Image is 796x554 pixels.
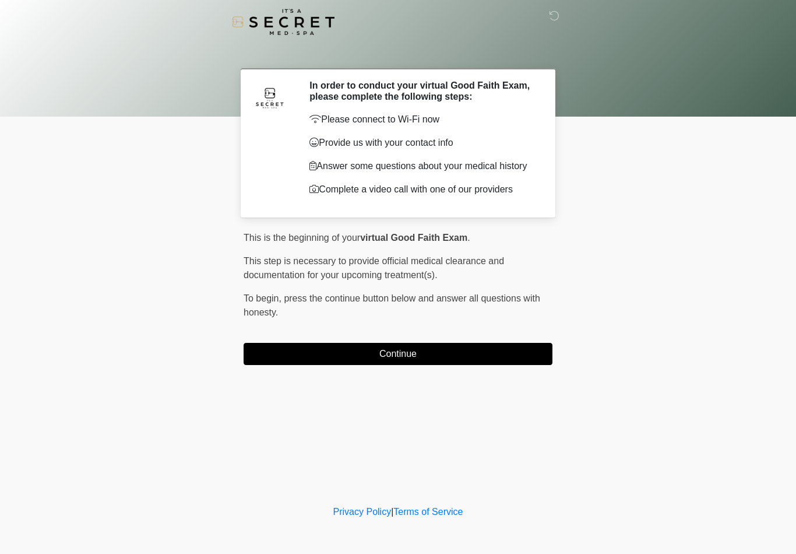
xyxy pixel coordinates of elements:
[244,293,540,317] span: press the continue button below and answer all questions with honesty.
[244,256,504,280] span: This step is necessary to provide official medical clearance and documentation for your upcoming ...
[333,507,392,517] a: Privacy Policy
[309,113,535,127] p: Please connect to Wi-Fi now
[244,293,284,303] span: To begin,
[244,343,552,365] button: Continue
[393,507,463,517] a: Terms of Service
[467,233,470,243] span: .
[232,9,334,35] img: It's A Secret Med Spa Logo
[391,507,393,517] a: |
[244,233,360,243] span: This is the beginning of your
[309,183,535,197] p: Complete a video call with one of our providers
[309,80,535,102] h2: In order to conduct your virtual Good Faith Exam, please complete the following steps:
[360,233,467,243] strong: virtual Good Faith Exam
[235,42,561,64] h1: ‎ ‎
[309,159,535,173] p: Answer some questions about your medical history
[309,136,535,150] p: Provide us with your contact info
[252,80,287,115] img: Agent Avatar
